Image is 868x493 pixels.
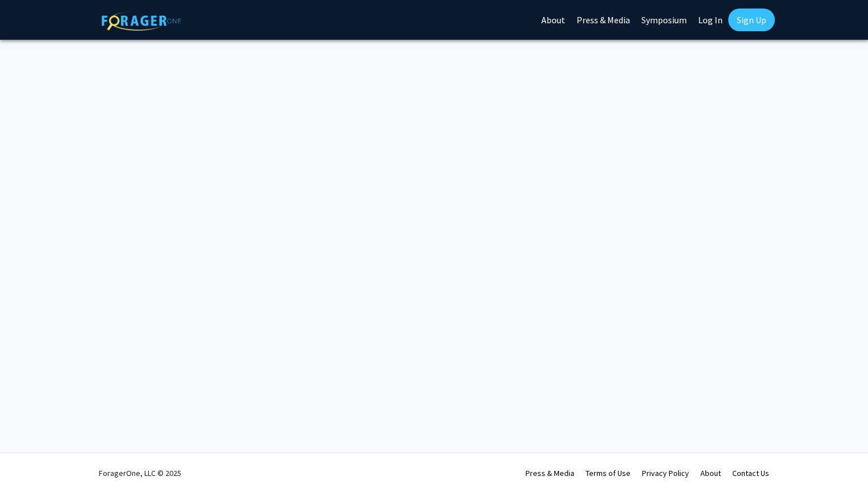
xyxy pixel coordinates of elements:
[642,468,689,478] a: Privacy Policy
[586,468,631,478] a: Terms of Use
[732,468,769,478] a: Contact Us
[99,453,181,493] div: ForagerOne, LLC © 2025
[525,468,574,478] a: Press & Media
[700,468,721,478] a: About
[728,9,775,31] a: Sign Up
[102,11,181,31] img: ForagerOne Logo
